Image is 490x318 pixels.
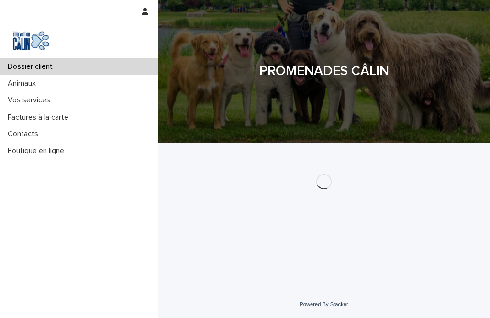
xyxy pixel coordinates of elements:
[4,62,60,71] p: Dossier client
[167,64,480,80] h1: PROMENADES CÂLIN
[4,146,72,155] p: Boutique en ligne
[300,301,348,307] a: Powered By Stacker
[4,96,58,105] p: Vos services
[8,31,55,50] img: Y0SYDZVsQvbSeSFpbQoq
[4,113,76,122] p: Factures à la carte
[4,79,44,88] p: Animaux
[4,130,46,139] p: Contacts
